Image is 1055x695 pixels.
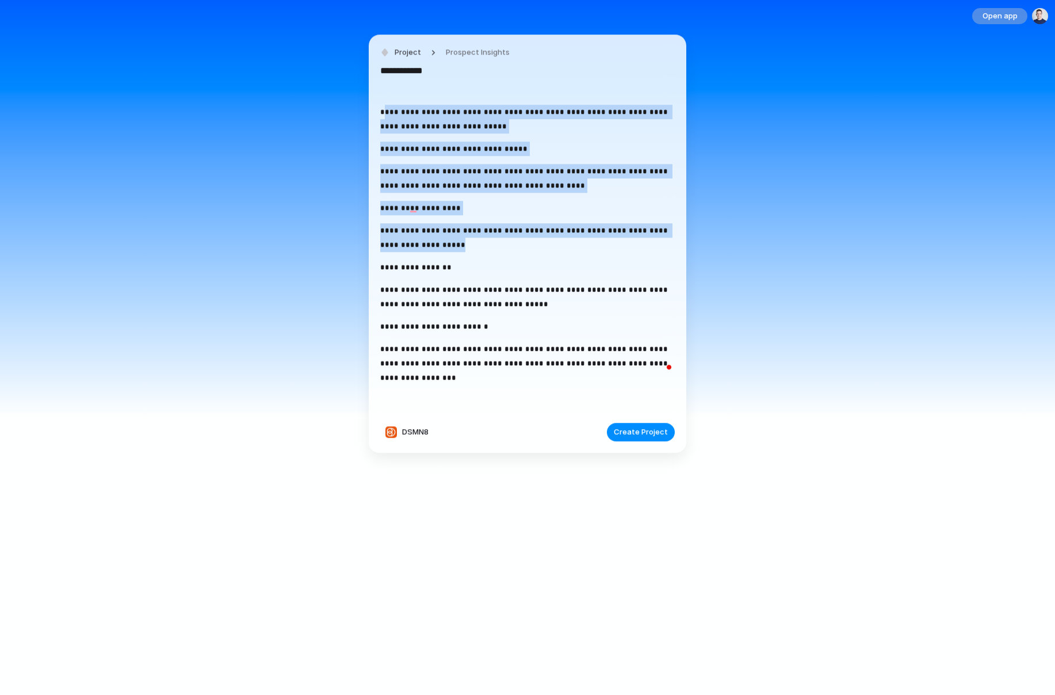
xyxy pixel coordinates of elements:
[972,8,1027,24] button: Open app
[446,47,510,58] span: Prospect Insights
[983,10,1018,22] span: Open app
[607,423,675,441] button: Create Project
[614,427,668,438] span: Create Project
[395,47,421,58] span: Project
[402,427,429,438] span: DSMN8
[380,83,675,414] div: To enrich screen reader interactions, please activate Accessibility in Grammarly extension settings
[377,44,425,61] button: Project
[439,44,517,61] button: Prospect Insights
